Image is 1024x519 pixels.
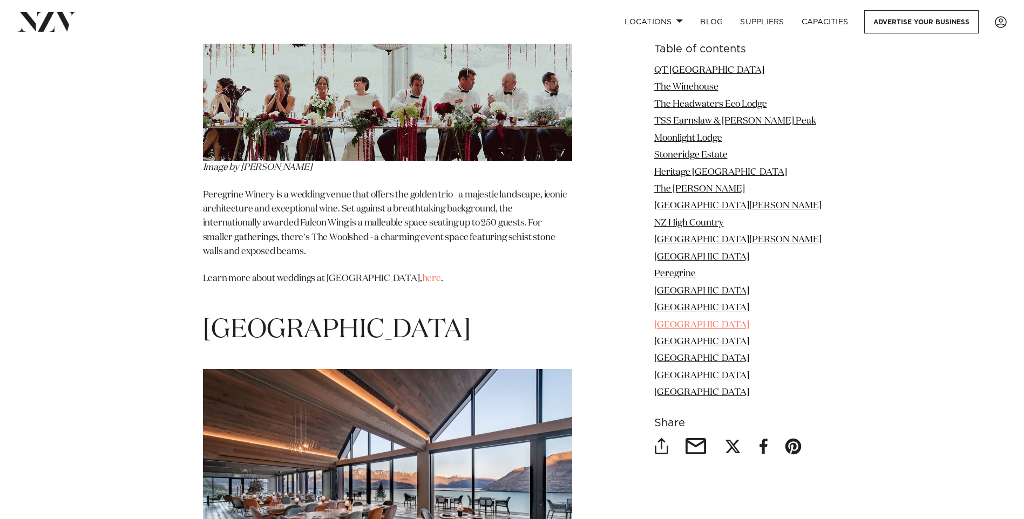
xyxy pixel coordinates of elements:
[793,10,857,33] a: Capacities
[654,286,749,296] a: [GEOGRAPHIC_DATA]
[654,320,749,330] a: [GEOGRAPHIC_DATA]
[654,134,722,143] a: Moonlight Lodge
[203,163,312,172] span: Image by [PERSON_NAME]
[654,202,822,211] a: [GEOGRAPHIC_DATA][PERSON_NAME]
[654,303,749,312] a: [GEOGRAPHIC_DATA]
[654,100,767,109] a: The Headwaters Eco Lodge
[654,252,749,262] a: [GEOGRAPHIC_DATA]
[654,151,728,160] a: Stoneridge Estate
[203,274,443,283] span: Learn more about weddings at [GEOGRAPHIC_DATA], .
[654,388,749,397] a: [GEOGRAPHIC_DATA]
[691,10,731,33] a: BLOG
[654,354,749,363] a: [GEOGRAPHIC_DATA]
[654,337,749,346] a: [GEOGRAPHIC_DATA]
[654,44,822,55] h6: Table of contents
[864,10,979,33] a: Advertise your business
[654,371,749,380] a: [GEOGRAPHIC_DATA]
[203,188,572,259] p: Peregrine Winery is a wedding venue that offers the golden trio - a majestic landscape, iconic ar...
[616,10,691,33] a: Locations
[654,235,822,244] a: [GEOGRAPHIC_DATA][PERSON_NAME]
[654,218,724,228] a: NZ High Country
[654,66,764,75] a: QT [GEOGRAPHIC_DATA]
[654,83,718,92] a: The Winehouse
[654,168,787,177] a: Heritage [GEOGRAPHIC_DATA]
[654,185,745,194] a: The [PERSON_NAME]
[17,12,76,31] img: nzv-logo.png
[422,274,441,283] a: here
[731,10,792,33] a: SUPPLIERS
[203,317,471,343] span: [GEOGRAPHIC_DATA]
[654,269,696,278] a: Peregrine
[654,117,816,126] a: TSS Earnslaw & [PERSON_NAME] Peak
[654,418,822,429] h6: Share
